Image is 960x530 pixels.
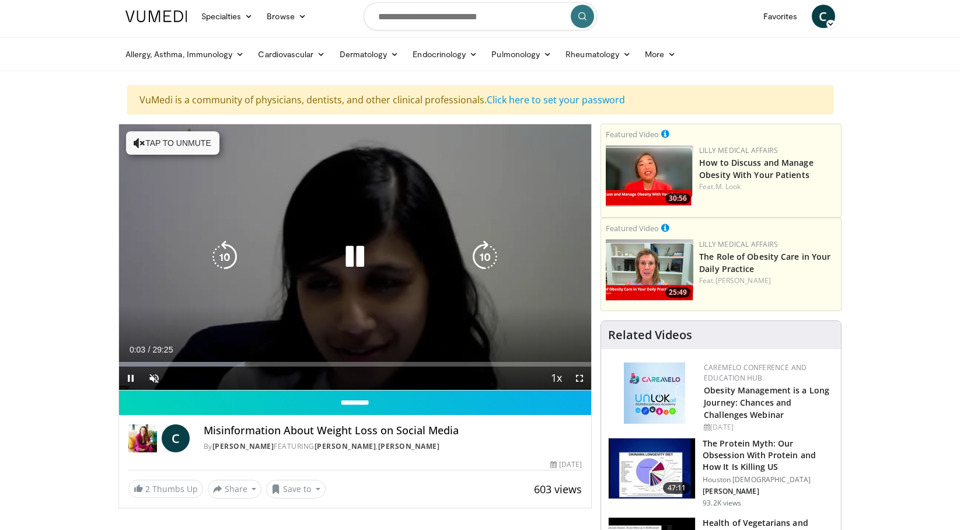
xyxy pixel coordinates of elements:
a: 2 Thumbs Up [128,480,203,498]
p: 93.2K views [703,498,741,508]
a: Dermatology [333,43,406,66]
a: [PERSON_NAME] [212,441,274,451]
a: [PERSON_NAME] [315,441,376,451]
span: 30:56 [665,193,690,204]
a: The Role of Obesity Care in Your Daily Practice [699,251,830,274]
button: Tap to unmute [126,131,219,155]
span: 603 views [534,482,582,496]
a: C [162,424,190,452]
input: Search topics, interventions [364,2,597,30]
a: Cardiovascular [251,43,332,66]
p: [PERSON_NAME] [703,487,834,496]
a: Endocrinology [406,43,484,66]
small: Featured Video [606,129,659,140]
img: VuMedi Logo [125,11,187,22]
a: CaReMeLO Conference and Education Hub [704,362,807,383]
a: Browse [260,5,313,28]
a: More [638,43,683,66]
img: c98a6a29-1ea0-4bd5-8cf5-4d1e188984a7.png.150x105_q85_crop-smart_upscale.png [606,145,693,207]
video-js: Video Player [119,124,592,390]
a: Click here to set your password [487,93,625,106]
img: b7b8b05e-5021-418b-a89a-60a270e7cf82.150x105_q85_crop-smart_upscale.jpg [609,438,695,499]
button: Unmute [142,367,166,390]
img: e1208b6b-349f-4914-9dd7-f97803bdbf1d.png.150x105_q85_crop-smart_upscale.png [606,239,693,301]
div: Feat. [699,276,836,286]
button: Pause [119,367,142,390]
a: [PERSON_NAME] [715,276,771,285]
a: Favorites [756,5,805,28]
div: By FEATURING , [204,441,582,452]
div: [DATE] [704,422,832,433]
img: 45df64a9-a6de-482c-8a90-ada250f7980c.png.150x105_q85_autocrop_double_scale_upscale_version-0.2.jpg [624,362,685,424]
span: 47:11 [663,482,691,494]
img: Dr. Carolynn Francavilla [128,424,157,452]
button: Playback Rate [544,367,568,390]
div: Progress Bar [119,362,592,367]
p: Houston [DEMOGRAPHIC_DATA] [703,475,834,484]
a: 25:49 [606,239,693,301]
a: Specialties [194,5,260,28]
h3: The Protein Myth: Our Obsession With Protein and How It Is Killing US [703,438,834,473]
a: Lilly Medical Affairs [699,145,778,155]
a: C [812,5,835,28]
h4: Related Videos [608,328,692,342]
span: / [148,345,151,354]
a: M. Look [715,182,741,191]
a: Allergy, Asthma, Immunology [118,43,252,66]
div: [DATE] [550,459,582,470]
span: 2 [145,483,150,494]
a: Obesity Management is a Long Journey: Chances and Challenges Webinar [704,385,829,420]
span: 0:03 [130,345,145,354]
a: 47:11 The Protein Myth: Our Obsession With Protein and How It Is Killing US Houston [DEMOGRAPHIC_... [608,438,834,508]
button: Save to [266,480,326,498]
a: 30:56 [606,145,693,207]
small: Featured Video [606,223,659,233]
div: Feat. [699,182,836,192]
h4: Misinformation About Weight Loss on Social Media [204,424,582,437]
button: Share [208,480,262,498]
a: [PERSON_NAME] [378,441,440,451]
span: 25:49 [665,287,690,298]
span: 29:25 [152,345,173,354]
button: Fullscreen [568,367,591,390]
a: Lilly Medical Affairs [699,239,778,249]
a: Pulmonology [484,43,558,66]
a: How to Discuss and Manage Obesity With Your Patients [699,157,814,180]
a: Rheumatology [558,43,638,66]
div: VuMedi is a community of physicians, dentists, and other clinical professionals. [127,85,833,114]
